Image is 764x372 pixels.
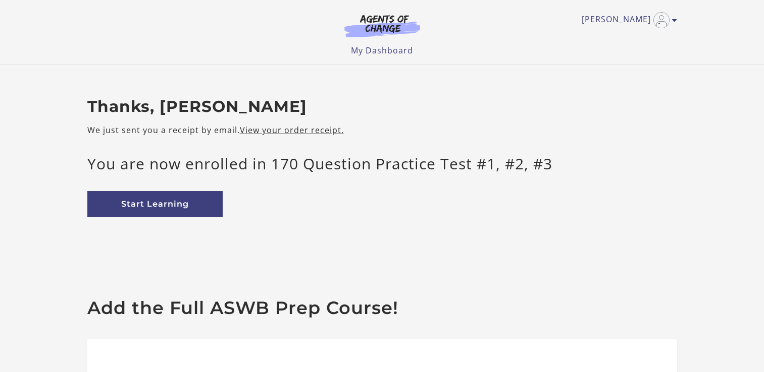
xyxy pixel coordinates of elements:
[87,191,223,217] a: Start Learning
[351,45,413,56] a: My Dashboard
[334,14,431,37] img: Agents of Change Logo
[87,152,677,175] p: You are now enrolled in 170 Question Practice Test #1, #2, #3
[87,124,677,136] p: We just sent you a receipt by email.
[87,97,677,116] h2: Thanks, [PERSON_NAME]
[240,125,344,136] a: View your order receipt.
[87,297,677,319] h2: Add the Full ASWB Prep Course!
[582,12,672,28] a: Toggle menu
